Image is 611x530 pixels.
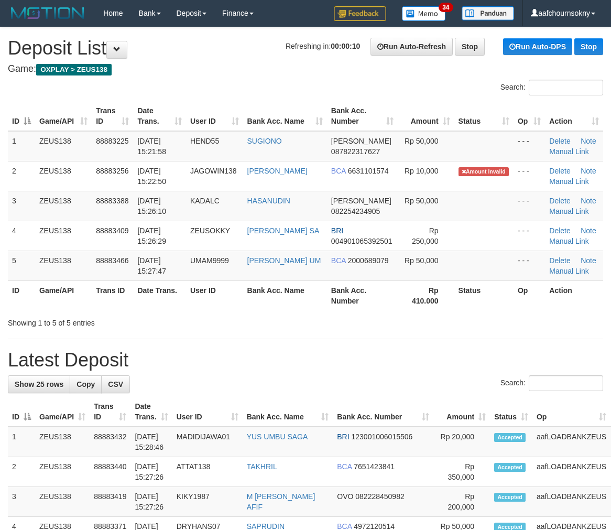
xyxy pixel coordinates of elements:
[549,177,589,186] a: Manual Link
[35,191,92,221] td: ZEUS138
[331,197,391,205] span: [PERSON_NAME]
[514,191,545,221] td: - - -
[327,280,398,310] th: Bank Acc. Number
[331,147,380,156] span: Copy 087822317627 to clipboard
[514,101,545,131] th: Op: activate to sort column ascending
[402,6,446,21] img: Button%20Memo.svg
[331,167,346,175] span: BCA
[90,487,130,517] td: 88883419
[8,313,247,328] div: Showing 1 to 5 of 5 entries
[130,457,172,487] td: [DATE] 15:27:26
[8,221,35,251] td: 4
[331,42,360,50] strong: 00:00:10
[433,487,490,517] td: Rp 200,000
[337,462,352,471] span: BCA
[529,80,603,95] input: Search:
[8,64,603,74] h4: Game:
[514,251,545,280] td: - - -
[549,267,589,275] a: Manual Link
[549,207,589,215] a: Manual Link
[130,427,172,457] td: [DATE] 15:28:46
[549,226,570,235] a: Delete
[8,131,35,161] td: 1
[92,101,133,131] th: Trans ID: activate to sort column ascending
[8,375,70,393] a: Show 25 rows
[130,397,172,427] th: Date Trans.: activate to sort column ascending
[108,380,123,388] span: CSV
[331,226,343,235] span: BRI
[405,167,439,175] span: Rp 10,000
[337,492,353,501] span: OVO
[172,397,243,427] th: User ID: activate to sort column ascending
[494,493,526,502] span: Accepted
[405,137,439,145] span: Rp 50,000
[455,38,485,56] a: Stop
[500,375,603,391] label: Search:
[352,432,413,441] span: Copy 123001006015506 to clipboard
[247,492,315,511] a: M [PERSON_NAME] AFIF
[503,38,572,55] a: Run Auto-DPS
[514,280,545,310] th: Op
[532,487,610,517] td: aafLOADBANKZEUS
[186,101,243,131] th: User ID: activate to sort column ascending
[90,457,130,487] td: 88883440
[247,197,290,205] a: HASANUDIN
[70,375,102,393] a: Copy
[130,487,172,517] td: [DATE] 15:27:26
[405,197,439,205] span: Rp 50,000
[172,487,243,517] td: KIKY1987
[35,101,92,131] th: Game/API: activate to sort column ascending
[247,167,308,175] a: [PERSON_NAME]
[529,375,603,391] input: Search:
[172,427,243,457] td: MADIDIJAWA01
[581,197,596,205] a: Note
[77,380,95,388] span: Copy
[490,397,532,427] th: Status: activate to sort column ascending
[581,167,596,175] a: Note
[8,101,35,131] th: ID: activate to sort column descending
[331,207,380,215] span: Copy 082254234905 to clipboard
[581,256,596,265] a: Note
[243,280,327,310] th: Bank Acc. Name
[532,397,610,427] th: Op: activate to sort column ascending
[92,280,133,310] th: Trans ID
[549,167,570,175] a: Delete
[172,457,243,487] td: ATTAT138
[8,457,35,487] td: 2
[514,221,545,251] td: - - -
[101,375,130,393] a: CSV
[190,256,229,265] span: UMAM9999
[532,457,610,487] td: aafLOADBANKZEUS
[36,64,112,75] span: OXPLAY > ZEUS138
[247,462,277,471] a: TAKHRIL
[581,137,596,145] a: Note
[439,3,453,12] span: 34
[545,101,603,131] th: Action: activate to sort column ascending
[514,161,545,191] td: - - -
[247,137,282,145] a: SUGIONO
[327,101,398,131] th: Bank Acc. Number: activate to sort column ascending
[514,131,545,161] td: - - -
[137,197,166,215] span: [DATE] 15:26:10
[331,237,392,245] span: Copy 004901065392501 to clipboard
[247,256,321,265] a: [PERSON_NAME] UM
[35,397,90,427] th: Game/API: activate to sort column ascending
[331,137,391,145] span: [PERSON_NAME]
[8,38,603,59] h1: Deposit List
[35,280,92,310] th: Game/API
[15,380,63,388] span: Show 25 rows
[243,101,327,131] th: Bank Acc. Name: activate to sort column ascending
[96,167,128,175] span: 88883256
[96,226,128,235] span: 88883409
[35,221,92,251] td: ZEUS138
[433,397,490,427] th: Amount: activate to sort column ascending
[8,427,35,457] td: 1
[35,161,92,191] td: ZEUS138
[190,167,237,175] span: JAGOWIN138
[8,5,88,21] img: MOTION_logo.png
[581,226,596,235] a: Note
[8,487,35,517] td: 3
[90,397,130,427] th: Trans ID: activate to sort column ascending
[405,256,439,265] span: Rp 50,000
[8,161,35,191] td: 2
